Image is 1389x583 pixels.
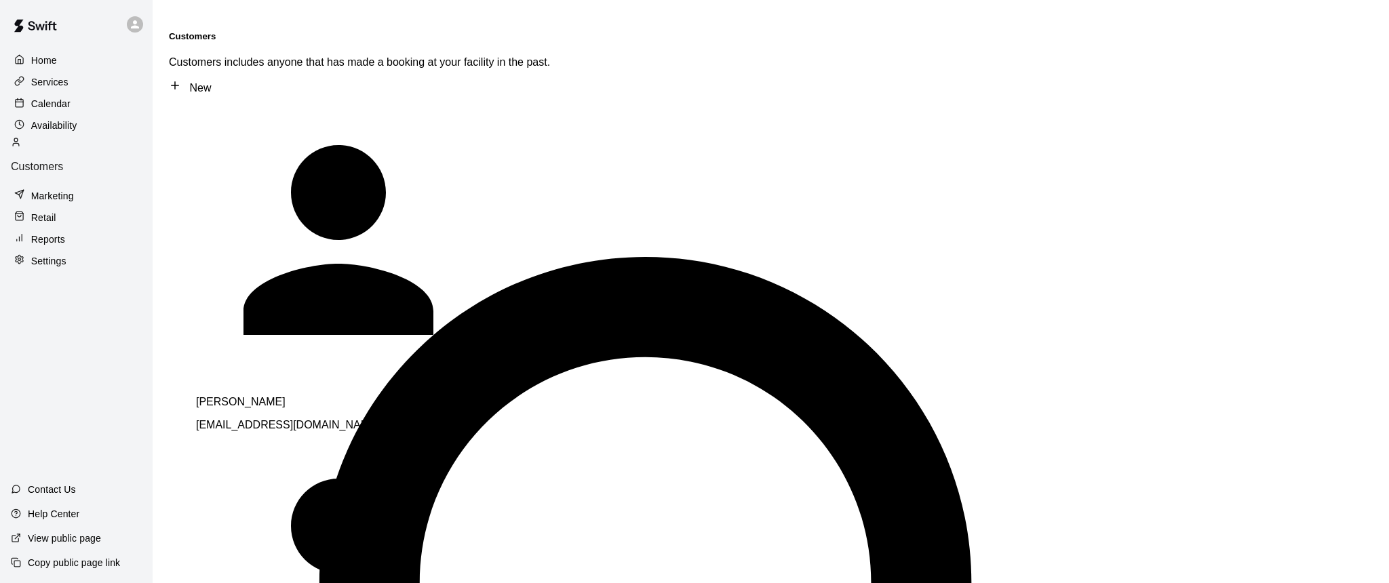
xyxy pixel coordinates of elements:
a: Calendar [11,94,142,114]
a: Marketing [11,186,142,206]
a: Customers [11,137,142,184]
p: Retail [31,211,56,224]
a: Home [11,50,142,71]
p: Home [31,54,57,67]
h5: Customers [169,31,1373,41]
p: Availability [31,119,77,132]
div: Laura Tierney [196,98,576,385]
p: Help Center [28,507,79,521]
p: Reports [31,233,65,246]
p: Marketing [31,189,74,203]
p: Calendar [31,97,71,110]
p: Customers [11,161,142,173]
p: Customers includes anyone that has made a booking at your facility in the past. [169,56,1373,68]
p: Services [31,75,69,89]
a: Reports [11,229,142,249]
a: Retail [11,207,142,228]
p: Settings [31,254,66,268]
p: Contact Us [28,483,76,496]
span: [EMAIL_ADDRESS][DOMAIN_NAME] [196,419,380,430]
a: Availability [11,115,142,136]
p: [PERSON_NAME] [196,396,576,408]
a: New [169,82,211,94]
a: Services [11,72,142,92]
p: Copy public page link [28,556,120,569]
p: View public page [28,531,101,545]
a: Settings [11,251,142,271]
div: Customers [11,137,142,173]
